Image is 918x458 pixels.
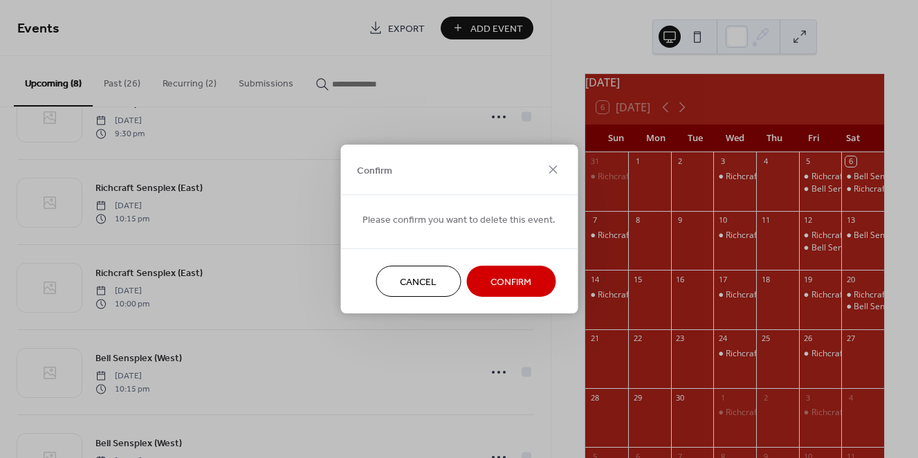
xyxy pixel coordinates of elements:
[376,266,461,297] button: Cancel
[466,266,556,297] button: Confirm
[400,275,437,290] span: Cancel
[362,213,556,228] span: Please confirm you want to delete this event.
[490,275,531,290] span: Confirm
[357,163,392,178] span: Confirm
